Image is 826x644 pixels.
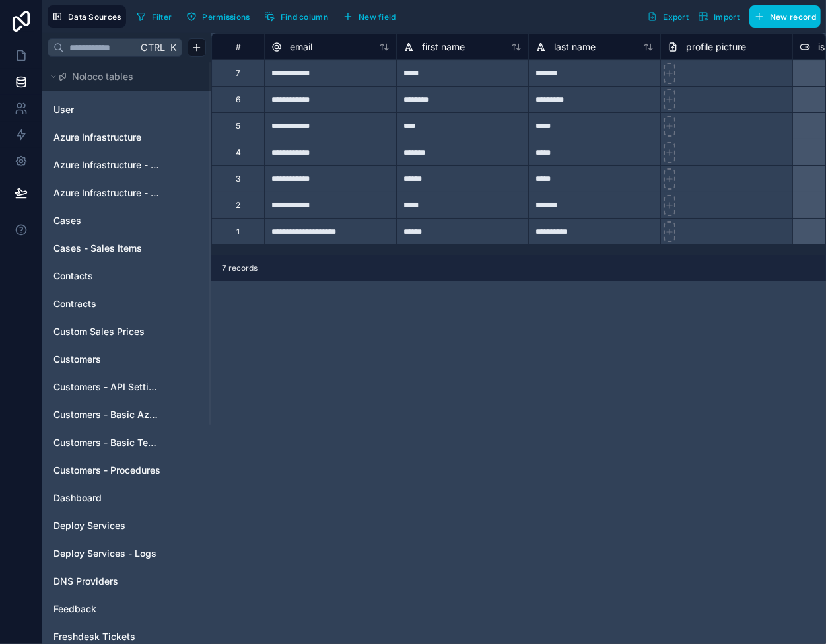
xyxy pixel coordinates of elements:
button: Import [693,5,744,28]
span: first name [422,40,465,54]
a: DNS Providers [53,575,160,588]
span: last name [554,40,596,54]
div: Customers - Basic Tech Info [48,432,206,453]
span: Contracts [53,297,96,310]
span: profile picture [686,40,746,54]
span: Ctrl [139,39,166,55]
span: email [290,40,312,54]
span: Data Sources [68,12,121,22]
span: New record [770,12,816,22]
div: Customers - Procedures [48,460,206,481]
div: DNS Providers [48,571,206,592]
span: Filter [152,12,172,22]
div: Deploy Services - Logs [48,543,206,564]
div: 2 [236,200,240,211]
div: Contacts [48,266,206,287]
a: Deploy Services [53,519,160,532]
span: Import [714,12,740,22]
span: K [168,43,178,52]
span: Export [663,12,689,22]
button: Permissions [182,7,254,26]
a: Customers - Procedures [53,464,160,477]
div: Contracts [48,293,206,314]
span: Deploy Services - Logs [53,547,156,560]
span: Contacts [53,269,93,283]
a: Azure Infrastructure - Domain or Workgroup [53,159,160,172]
a: Cases [53,214,160,227]
div: 1 [236,227,240,237]
div: 3 [236,174,240,184]
button: Noloco tables [48,67,198,86]
span: Noloco tables [72,70,133,83]
a: Custom Sales Prices [53,325,160,338]
span: New field [359,12,396,22]
span: Custom Sales Prices [53,325,145,338]
a: Customers - Basic Tech Info [53,436,160,449]
div: Dashboard [48,487,206,509]
span: Freshdesk Tickets [53,630,135,643]
a: Customers - API Settings [53,380,160,394]
button: Data Sources [48,5,126,28]
div: Cases - Sales Items [48,238,206,259]
a: Permissions [182,7,259,26]
a: Cases - Sales Items [53,242,160,255]
div: Azure Infrastructure [48,127,206,148]
div: Azure Infrastructure - Domain or Workgroup [48,155,206,176]
div: Customers - Basic Azure Info [48,404,206,425]
span: Azure Infrastructure [53,131,141,144]
span: DNS Providers [53,575,118,588]
div: Cases [48,210,206,231]
div: Customers [48,349,206,370]
div: Custom Sales Prices [48,321,206,342]
a: Customers [53,353,160,366]
div: Customers - API Settings [48,376,206,398]
button: New record [749,5,821,28]
a: Deploy Services - Logs [53,547,160,560]
button: New field [338,7,401,26]
a: Customers - Basic Azure Info [53,408,160,421]
a: Azure Infrastructure [53,131,160,144]
div: Feedback [48,598,206,620]
a: Azure Infrastructure - IP Management [53,186,160,199]
span: User [53,103,74,116]
span: Dashboard [53,491,102,505]
a: Dashboard [53,491,160,505]
span: Find column [281,12,328,22]
button: Find column [260,7,333,26]
span: Cases [53,214,81,227]
span: Deploy Services [53,519,125,532]
span: Cases - Sales Items [53,242,142,255]
a: Feedback [53,602,160,616]
button: Export [642,5,693,28]
span: 7 records [222,263,258,273]
a: Contracts [53,297,160,310]
div: 4 [236,147,241,158]
a: User [53,103,160,116]
span: Permissions [202,12,250,22]
div: 5 [236,121,240,131]
div: 7 [236,68,240,79]
a: New record [744,5,821,28]
a: Contacts [53,269,160,283]
div: Deploy Services [48,515,206,536]
div: # [222,42,254,52]
div: User [48,99,206,120]
a: Freshdesk Tickets [53,630,160,643]
div: 6 [236,94,240,105]
button: Filter [131,7,177,26]
span: Feedback [53,602,96,616]
div: Azure Infrastructure - IP Management [48,182,206,203]
span: Customers [53,353,101,366]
